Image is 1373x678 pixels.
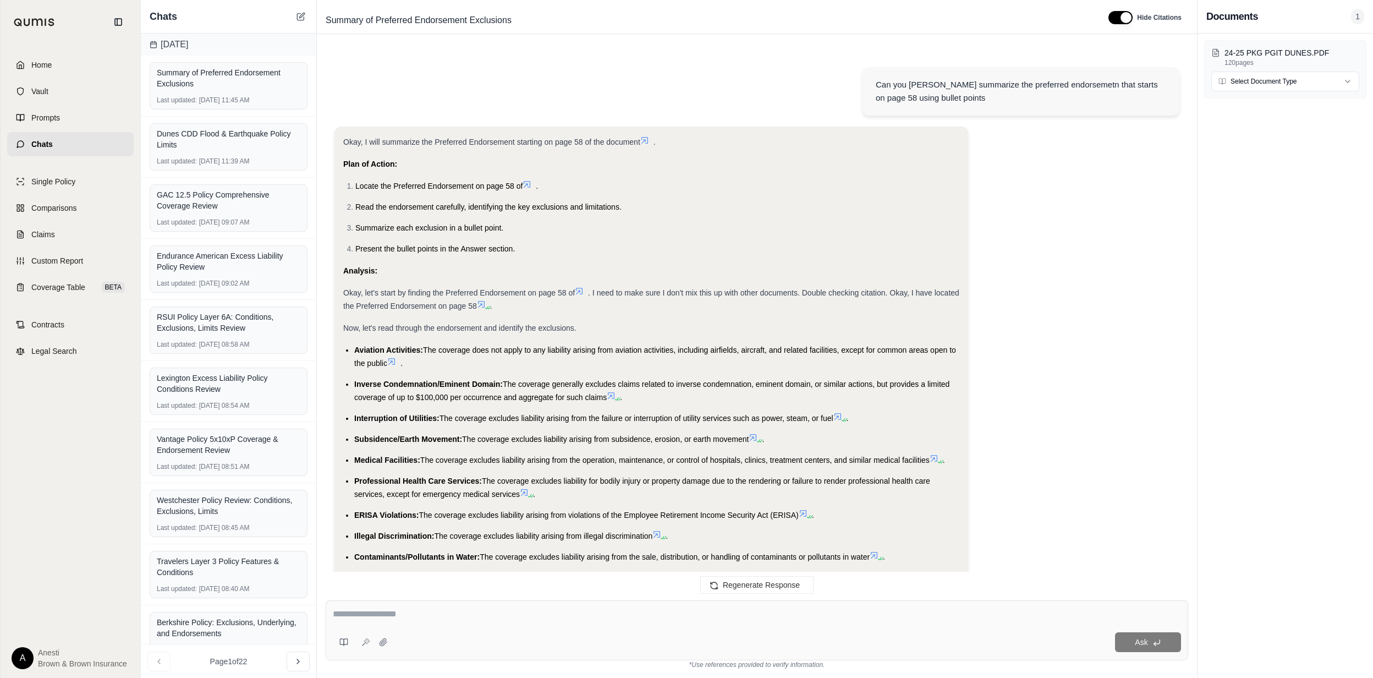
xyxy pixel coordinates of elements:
[31,176,75,187] span: Single Policy
[355,244,515,253] span: Present the bullet points in the Answer section.
[31,255,83,266] span: Custom Report
[157,67,300,89] div: Summary of Preferred Endorsement Exclusions
[31,319,64,330] span: Contracts
[7,222,134,247] a: Claims
[210,656,248,667] span: Page 1 of 22
[354,380,503,389] span: Inverse Condemnation/Eminent Domain:
[109,13,127,31] button: Collapse sidebar
[31,86,48,97] span: Vault
[354,477,482,485] span: Professional Health Care Services:
[354,553,480,561] span: Contaminants/Pollutants in Water:
[157,250,300,272] div: Endurance American Excess Liability Policy Review
[354,456,420,464] span: Medical Facilities:
[157,96,197,105] span: Last updated:
[31,229,55,240] span: Claims
[31,59,52,70] span: Home
[157,340,300,349] div: [DATE] 08:58 AM
[31,203,76,214] span: Comparisons
[7,169,134,194] a: Single Policy
[157,462,197,471] span: Last updated:
[666,532,668,540] span: .
[1351,9,1364,24] span: 1
[7,53,134,77] a: Home
[1224,47,1359,58] p: 24-25 PKG PGIT DUNES.PDF
[38,658,127,669] span: Brown & Brown Insurance
[157,556,300,578] div: Travelers Layer 3 Policy Features & Conditions
[102,282,125,293] span: BETA
[157,523,300,532] div: [DATE] 08:45 AM
[12,647,34,669] div: A
[343,288,575,297] span: Okay, let's start by finding the Preferred Endorsement on page 58 of
[157,584,300,593] div: [DATE] 08:40 AM
[157,128,300,150] div: Dunes CDD Flood & Earthquake Policy Limits
[762,435,764,444] span: .
[355,223,503,232] span: Summarize each exclusion in a bullet point.
[294,10,307,23] button: New Chat
[1137,13,1182,22] span: Hide Citations
[355,182,523,190] span: Locate the Preferred Endorsement on page 58 of
[1211,47,1359,67] button: 24-25 PKG PGIT DUNES.PDF120pages
[31,139,53,150] span: Chats
[440,414,833,423] span: The coverage excludes liability arising from the failure or interruption of utility services such...
[343,288,959,310] span: . I need to make sure I don't mix this up with other documents. Double checking citation. Okay, I...
[420,456,930,464] span: The coverage excludes liability arising from the operation, maintenance, or control of hospitals,...
[141,34,316,56] div: [DATE]
[157,218,300,227] div: [DATE] 09:07 AM
[7,249,134,273] a: Custom Report
[7,196,134,220] a: Comparisons
[354,511,419,520] span: ERISA Violations:
[943,456,945,464] span: .
[7,313,134,337] a: Contracts
[150,9,177,24] span: Chats
[1206,9,1258,24] h3: Documents
[7,106,134,130] a: Prompts
[653,138,656,146] span: .
[157,218,197,227] span: Last updated:
[157,523,197,532] span: Last updated:
[31,282,85,293] span: Coverage Table
[354,346,956,368] span: The coverage does not apply to any liability arising from aviation activities, including airfield...
[321,12,516,29] span: Summary of Preferred Endorsement Exclusions
[157,279,197,288] span: Last updated:
[157,495,300,517] div: Westchester Policy Review: Conditions, Exclusions, Limits
[462,435,749,444] span: The coverage excludes liability arising from subsidence, erosion, or earth movement
[434,532,652,540] span: The coverage excludes liability arising from illegal discrimination
[157,96,300,105] div: [DATE] 11:45 AM
[7,275,134,299] a: Coverage TableBETA
[157,373,300,395] div: Lexington Excess Liability Policy Conditions Review
[38,647,127,658] span: Anesti
[157,401,300,410] div: [DATE] 08:54 AM
[157,340,197,349] span: Last updated:
[723,581,800,589] span: Regenerate Response
[31,346,77,357] span: Legal Search
[1135,638,1147,647] span: Ask
[31,112,60,123] span: Prompts
[7,339,134,363] a: Legal Search
[14,18,55,26] img: Qumis Logo
[7,79,134,103] a: Vault
[7,132,134,156] a: Chats
[354,414,440,423] span: Interruption of Utilities:
[620,393,622,402] span: .
[400,359,403,368] span: .
[536,182,538,190] span: .
[157,434,300,456] div: Vantage Policy 5x10xP Coverage & Endorsement Review
[343,266,377,275] strong: Analysis:
[157,189,300,211] div: GAC 12.5 Policy Comprehensive Coverage Review
[343,160,397,168] strong: Plan of Action:
[157,617,300,639] div: Berkshire Policy: Exclusions, Underlying, and Endorsements
[354,380,949,402] span: The coverage generally excludes claims related to inverse condemnation, eminent domain, or simila...
[157,401,197,410] span: Last updated:
[343,138,640,146] span: Okay, I will summarize the Preferred Endorsement starting on page 58 of the document
[354,346,423,354] span: Aviation Activities:
[354,435,462,444] span: Subsidence/Earth Movement:
[355,203,622,211] span: Read the endorsement carefully, identifying the key exclusions and limitations.
[157,279,300,288] div: [DATE] 09:02 AM
[343,324,576,332] span: Now, let's read through the endorsement and identify the exclusions.
[157,157,197,166] span: Last updated:
[326,660,1188,669] div: *Use references provided to verify information.
[812,511,814,520] span: .
[157,157,300,166] div: [DATE] 11:39 AM
[490,302,492,310] span: .
[157,584,197,593] span: Last updated:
